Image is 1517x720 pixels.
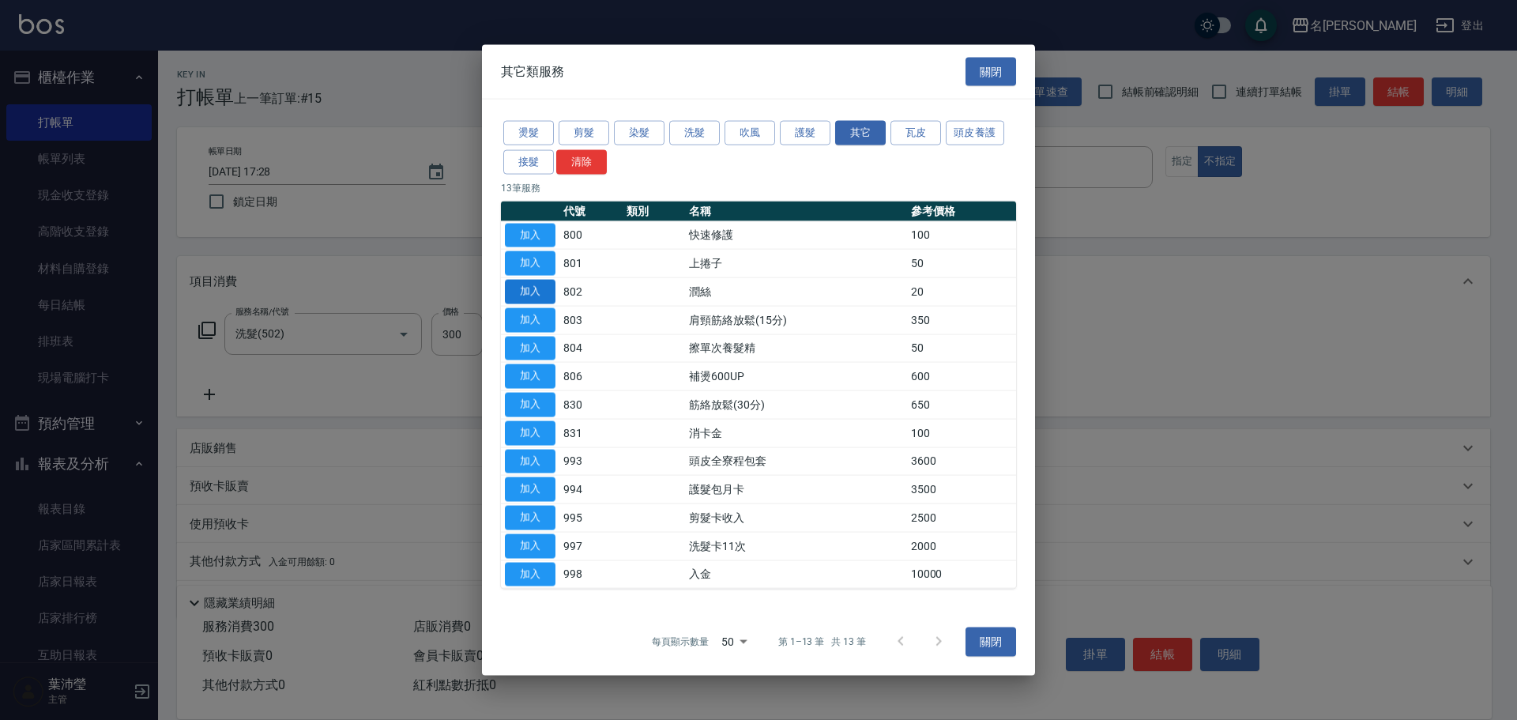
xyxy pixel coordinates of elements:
[559,503,623,532] td: 995
[966,57,1016,86] button: 關閉
[907,503,1016,532] td: 2500
[669,121,720,145] button: 洗髮
[505,477,555,502] button: 加入
[559,560,623,589] td: 998
[559,362,623,390] td: 806
[505,251,555,276] button: 加入
[907,419,1016,447] td: 100
[559,306,623,334] td: 803
[501,180,1016,194] p: 13 筆服務
[907,334,1016,363] td: 50
[503,149,554,174] button: 接髮
[685,249,906,277] td: 上捲子
[505,336,555,360] button: 加入
[559,532,623,560] td: 997
[907,475,1016,503] td: 3500
[505,223,555,247] button: 加入
[559,475,623,503] td: 994
[946,121,1004,145] button: 頭皮養護
[505,393,555,417] button: 加入
[505,307,555,332] button: 加入
[715,620,753,663] div: 50
[725,121,775,145] button: 吹風
[505,280,555,304] button: 加入
[505,562,555,586] button: 加入
[505,449,555,473] button: 加入
[835,121,886,145] button: 其它
[907,390,1016,419] td: 650
[685,277,906,306] td: 潤絲
[966,628,1016,657] button: 關閉
[780,121,830,145] button: 護髮
[505,420,555,445] button: 加入
[685,306,906,334] td: 肩頸筋絡放鬆(15分)
[685,447,906,476] td: 頭皮全寮程包套
[685,503,906,532] td: 剪髮卡收入
[559,447,623,476] td: 993
[907,221,1016,250] td: 100
[890,121,941,145] button: 瓦皮
[907,362,1016,390] td: 600
[559,121,609,145] button: 剪髮
[685,390,906,419] td: 筋絡放鬆(30分)
[503,121,554,145] button: 燙髮
[559,277,623,306] td: 802
[556,149,607,174] button: 清除
[559,419,623,447] td: 831
[614,121,664,145] button: 染髮
[907,277,1016,306] td: 20
[559,249,623,277] td: 801
[685,334,906,363] td: 擦單次養髮精
[559,221,623,250] td: 800
[685,201,906,221] th: 名稱
[505,506,555,530] button: 加入
[685,362,906,390] td: 補燙600UP
[907,447,1016,476] td: 3600
[907,532,1016,560] td: 2000
[685,475,906,503] td: 護髮包月卡
[505,364,555,389] button: 加入
[559,334,623,363] td: 804
[652,635,709,649] p: 每頁顯示數量
[907,306,1016,334] td: 350
[505,533,555,558] button: 加入
[559,390,623,419] td: 830
[685,532,906,560] td: 洗髮卡11次
[907,249,1016,277] td: 50
[907,201,1016,221] th: 參考價格
[907,560,1016,589] td: 10000
[685,221,906,250] td: 快速修護
[685,419,906,447] td: 消卡金
[623,201,686,221] th: 類別
[685,560,906,589] td: 入金
[778,635,866,649] p: 第 1–13 筆 共 13 筆
[559,201,623,221] th: 代號
[501,63,564,79] span: 其它類服務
